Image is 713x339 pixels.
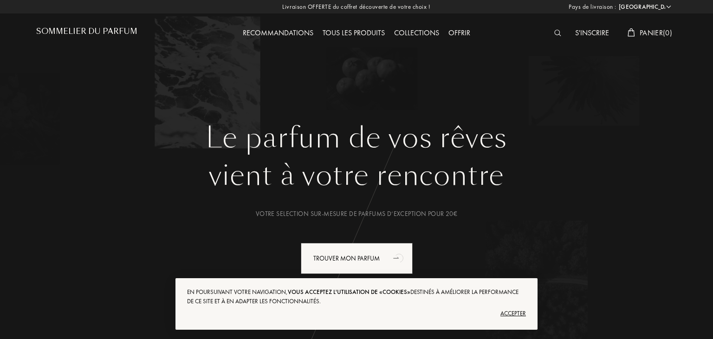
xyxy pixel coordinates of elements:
span: Panier ( 0 ) [640,28,672,38]
div: Accepter [187,306,526,321]
div: S'inscrire [570,27,614,39]
h1: Le parfum de vos rêves [43,121,670,155]
a: Recommandations [238,28,318,38]
a: Collections [389,28,444,38]
span: vous acceptez l'utilisation de «cookies» [288,288,410,296]
div: Collections [389,27,444,39]
div: animation [390,248,408,267]
a: Offrir [444,28,475,38]
img: search_icn_white.svg [554,30,561,36]
img: cart_white.svg [628,28,635,37]
span: Pays de livraison : [569,2,616,12]
a: Tous les produits [318,28,389,38]
h1: Sommelier du Parfum [36,27,137,36]
a: Sommelier du Parfum [36,27,137,39]
div: Tous les produits [318,27,389,39]
div: Offrir [444,27,475,39]
div: vient à votre rencontre [43,155,670,196]
div: Votre selection sur-mesure de parfums d’exception pour 20€ [43,209,670,219]
div: Trouver mon parfum [301,243,413,274]
div: En poursuivant votre navigation, destinés à améliorer la performance de ce site et à en adapter l... [187,287,526,306]
a: S'inscrire [570,28,614,38]
a: Trouver mon parfumanimation [294,243,420,274]
div: Recommandations [238,27,318,39]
